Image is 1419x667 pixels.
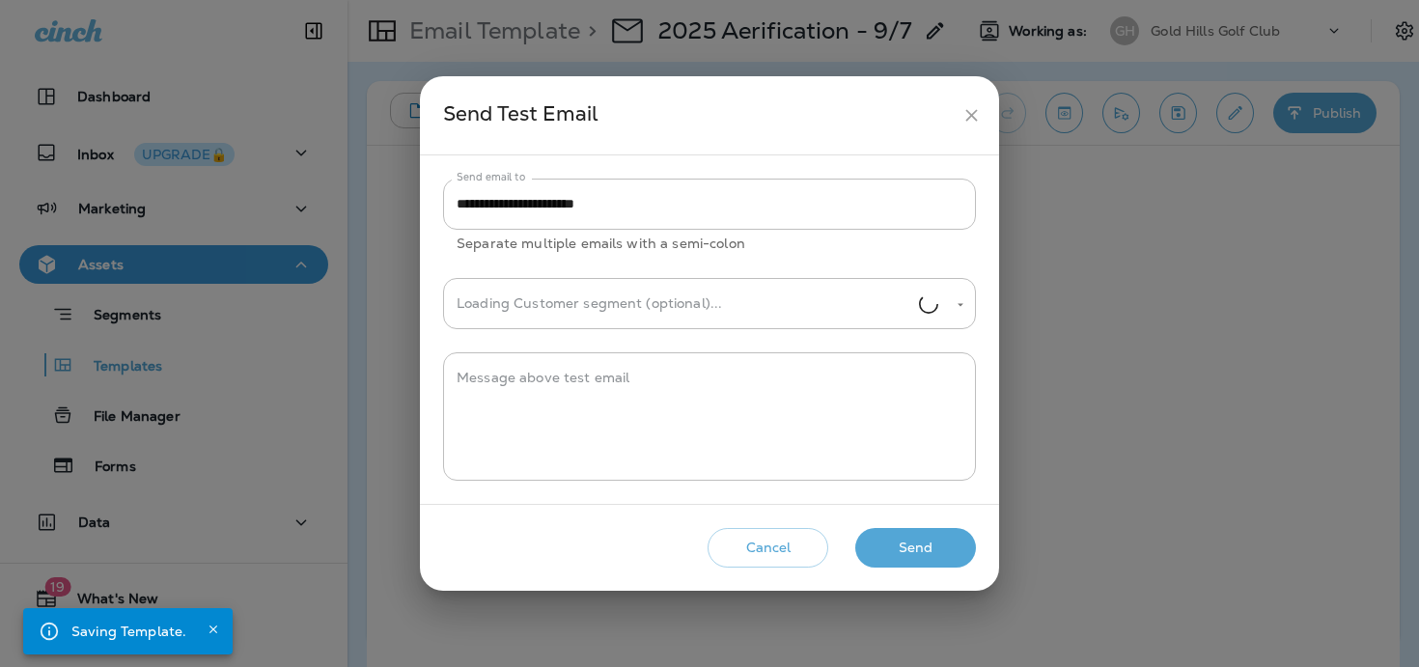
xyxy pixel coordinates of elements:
[457,170,525,184] label: Send email to
[708,528,828,568] button: Cancel
[71,614,186,649] div: Saving Template.
[202,618,225,641] button: Close
[443,97,954,133] div: Send Test Email
[954,97,989,133] button: close
[855,528,976,568] button: Send
[952,296,969,314] button: Open
[457,233,962,255] p: Separate multiple emails with a semi-colon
